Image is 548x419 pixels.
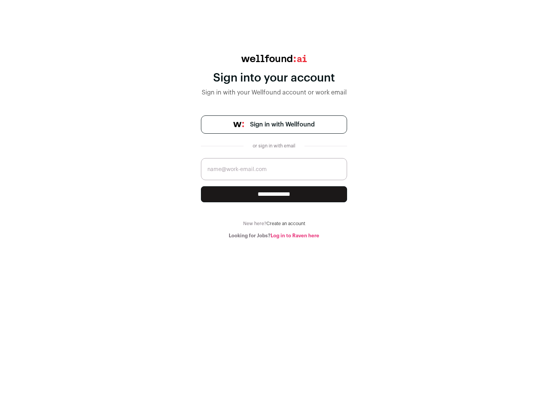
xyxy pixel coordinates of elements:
[201,71,347,85] div: Sign into your account
[266,221,305,226] a: Create an account
[201,221,347,227] div: New here?
[201,88,347,97] div: Sign in with your Wellfound account or work email
[201,233,347,239] div: Looking for Jobs?
[201,158,347,180] input: name@work-email.com
[250,120,315,129] span: Sign in with Wellfound
[233,122,244,127] img: wellfound-symbol-flush-black-fb3c872781a75f747ccb3a119075da62bfe97bd399995f84a933054e44a575c4.png
[241,55,307,62] img: wellfound:ai
[201,115,347,134] a: Sign in with Wellfound
[271,233,319,238] a: Log in to Raven here
[250,143,298,149] div: or sign in with email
